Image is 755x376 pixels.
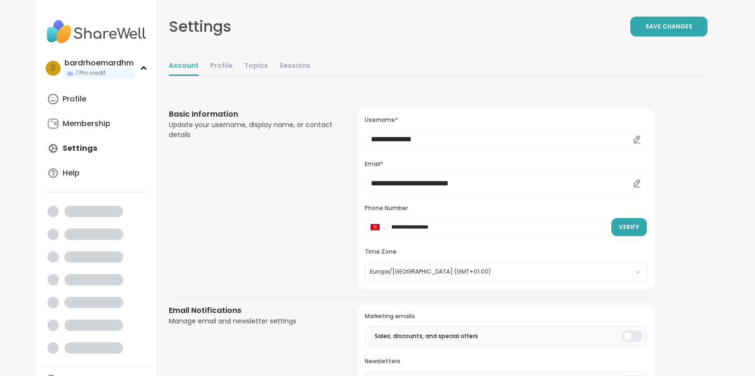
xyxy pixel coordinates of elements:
span: Verify [619,223,639,231]
button: Save Changes [630,17,708,37]
h3: Email Notifications [169,305,334,316]
div: Help [63,168,80,178]
div: Update your username, display name, or contact details [169,120,334,140]
a: Topics [244,57,268,76]
div: Profile [63,94,86,104]
div: Settings [169,15,231,38]
img: Kyrgyzstan [371,224,379,230]
a: Account [169,57,199,76]
a: Profile [210,57,233,76]
h3: Newsletters [365,358,647,366]
span: Save Changes [645,22,692,31]
img: ShareWell Nav Logo [44,15,149,48]
div: Membership [63,119,110,129]
span: b [51,62,55,74]
a: Sessions [279,57,310,76]
button: Verify [611,218,647,236]
span: Sales, discounts, and special offers [375,332,478,340]
h3: Email* [365,160,647,168]
h3: Phone Number [365,204,647,212]
h3: Time Zone [365,248,647,256]
span: 1 Pro credit [76,69,106,77]
a: Profile [44,88,149,110]
h3: Basic Information [169,109,334,120]
a: Help [44,162,149,184]
h3: Marketing emails [365,312,647,321]
div: bardrhoemardhm [64,58,134,68]
div: Manage email and newsletter settings [169,316,334,326]
a: Membership [44,112,149,135]
h3: Username* [365,116,647,124]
